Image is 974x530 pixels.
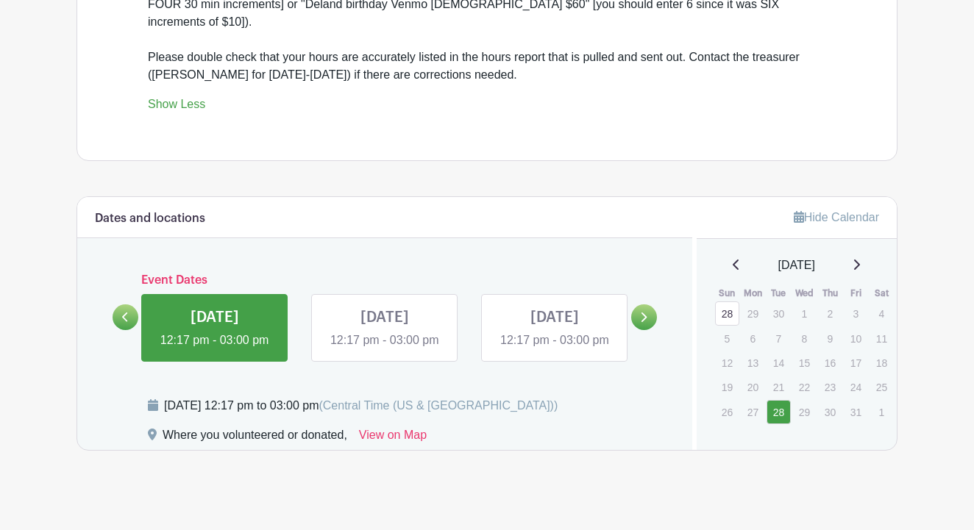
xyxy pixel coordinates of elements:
[715,376,739,398] p: 19
[817,286,843,301] th: Thu
[164,397,558,415] div: [DATE] 12:17 pm to 03:00 pm
[870,302,894,325] p: 4
[792,302,817,325] p: 1
[741,401,765,423] p: 27
[870,401,894,423] p: 1
[844,327,868,350] p: 10
[844,401,868,423] p: 31
[843,286,869,301] th: Fri
[767,400,791,424] a: 28
[741,327,765,350] p: 6
[766,286,792,301] th: Tue
[359,426,427,450] a: View on Map
[778,257,815,274] span: [DATE]
[818,327,842,350] p: 9
[818,376,842,398] p: 23
[869,286,895,301] th: Sat
[844,376,868,398] p: 24
[714,286,740,301] th: Sun
[818,351,842,374] p: 16
[715,351,739,374] p: 12
[818,401,842,423] p: 30
[794,211,879,223] a: Hide Calendar
[138,273,631,287] h6: Event Dates
[792,351,817,374] p: 15
[163,426,347,450] div: Where you volunteered or donated,
[741,351,765,374] p: 13
[740,286,766,301] th: Mon
[792,401,817,423] p: 29
[870,376,894,398] p: 25
[715,401,739,423] p: 26
[767,327,791,350] p: 7
[741,376,765,398] p: 20
[818,302,842,325] p: 2
[715,301,739,326] a: 28
[767,302,791,325] p: 30
[319,399,558,412] span: (Central Time (US & [GEOGRAPHIC_DATA]))
[95,212,205,226] h6: Dates and locations
[792,327,817,350] p: 8
[148,98,205,116] a: Show Less
[870,327,894,350] p: 11
[792,286,817,301] th: Wed
[741,302,765,325] p: 29
[767,351,791,374] p: 14
[715,327,739,350] p: 5
[844,302,868,325] p: 3
[844,351,868,374] p: 17
[870,351,894,374] p: 18
[792,376,817,398] p: 22
[767,376,791,398] p: 21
